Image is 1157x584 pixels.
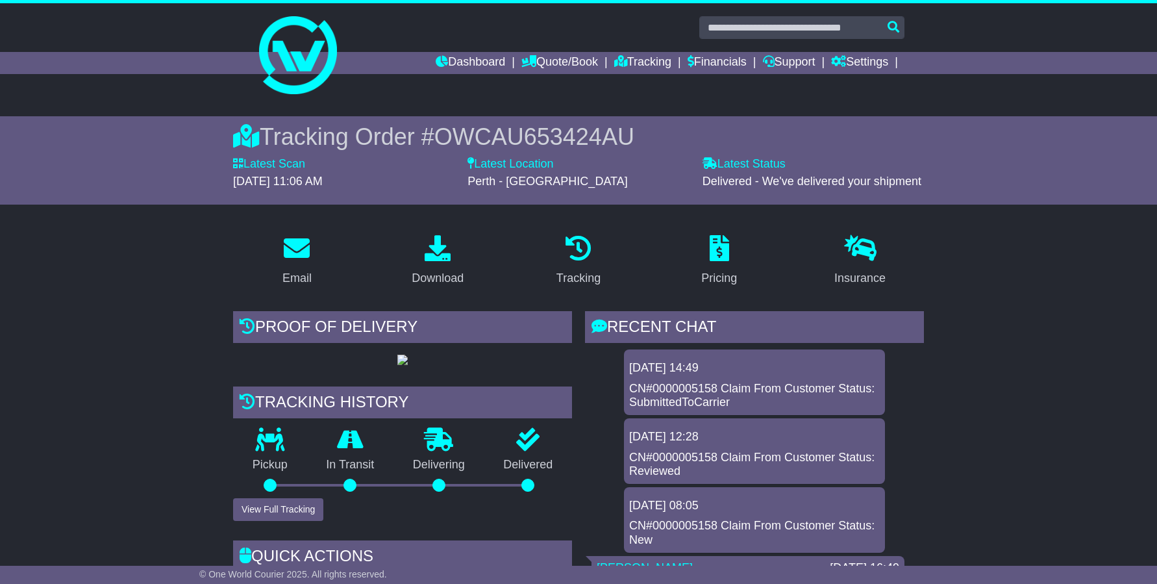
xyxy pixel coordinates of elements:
p: Delivering [393,458,484,472]
span: © One World Courier 2025. All rights reserved. [199,569,387,579]
button: View Full Tracking [233,498,323,521]
a: Tracking [614,52,671,74]
div: CN#0000005158 Claim From Customer Status: Reviewed [629,451,880,479]
label: Latest Scan [233,157,305,171]
label: Latest Status [703,157,786,171]
a: Support [763,52,815,74]
div: Tracking [556,270,601,287]
span: Delivered - We've delivered your shipment [703,175,921,188]
a: Financials [688,52,747,74]
span: OWCAU653424AU [434,123,634,150]
div: CN#0000005158 Claim From Customer Status: SubmittedToCarrier [629,382,880,410]
span: Perth - [GEOGRAPHIC_DATA] [467,175,627,188]
div: Tracking Order # [233,123,924,151]
div: [DATE] 12:28 [629,430,880,444]
a: Email [274,231,320,292]
a: Tracking [548,231,609,292]
span: [DATE] 11:06 AM [233,175,323,188]
a: Dashboard [436,52,505,74]
a: Settings [831,52,888,74]
div: Pricing [701,270,737,287]
div: CN#0000005158 Claim From Customer Status: New [629,519,880,547]
p: In Transit [307,458,394,472]
div: [DATE] 08:05 [629,499,880,513]
div: Download [412,270,464,287]
label: Latest Location [467,157,553,171]
a: Pricing [693,231,745,292]
div: Email [282,270,312,287]
a: Quote/Book [521,52,598,74]
div: [DATE] 14:49 [629,361,880,375]
div: [DATE] 16:49 [830,561,899,576]
a: Download [403,231,472,292]
div: Insurance [834,270,886,287]
p: Delivered [484,458,573,472]
div: Quick Actions [233,540,572,576]
div: RECENT CHAT [585,311,924,346]
div: Proof of Delivery [233,311,572,346]
a: [PERSON_NAME] [597,561,693,574]
p: Pickup [233,458,307,472]
div: Tracking history [233,387,572,422]
a: Insurance [826,231,894,292]
img: GetPodImage [397,355,408,365]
